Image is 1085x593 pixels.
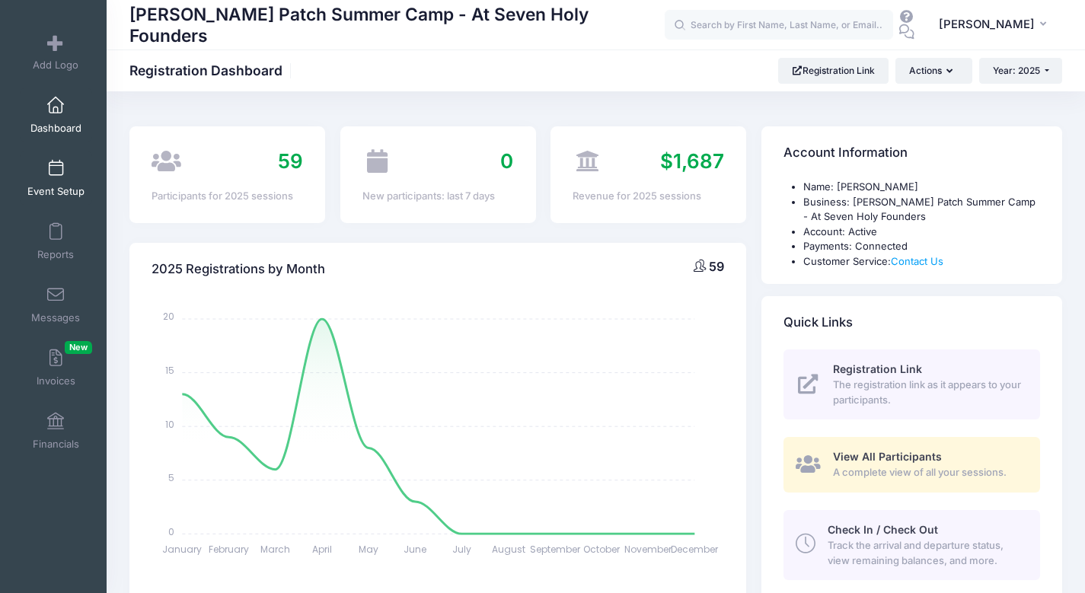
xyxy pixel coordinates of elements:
[20,151,92,205] a: Event Setup
[404,543,427,556] tspan: June
[20,341,92,394] a: InvoicesNew
[929,8,1062,43] button: [PERSON_NAME]
[783,132,908,175] h4: Account Information
[65,341,92,354] span: New
[803,195,1040,225] li: Business: [PERSON_NAME] Patch Summer Camp - At Seven Holy Founders
[33,59,78,72] span: Add Logo
[891,255,943,267] a: Contact Us
[37,375,75,387] span: Invoices
[37,248,74,261] span: Reports
[803,225,1040,240] li: Account: Active
[709,259,724,274] span: 59
[500,149,513,173] span: 0
[169,525,175,538] tspan: 0
[833,378,1023,407] span: The registration link as it appears to your participants.
[129,62,295,78] h1: Registration Dashboard
[833,362,922,375] span: Registration Link
[209,543,249,556] tspan: February
[359,543,378,556] tspan: May
[993,65,1040,76] span: Year: 2025
[164,310,175,323] tspan: 20
[152,189,303,204] div: Participants for 2025 sessions
[33,438,79,451] span: Financials
[20,88,92,142] a: Dashboard
[20,25,92,78] a: Add Logo
[665,10,893,40] input: Search by First Name, Last Name, or Email...
[260,543,290,556] tspan: March
[828,523,938,536] span: Check In / Check Out
[20,404,92,458] a: Financials
[672,543,720,556] tspan: December
[895,58,972,84] button: Actions
[312,543,332,556] tspan: April
[31,311,80,324] span: Messages
[20,215,92,268] a: Reports
[530,543,581,556] tspan: September
[833,465,1023,480] span: A complete view of all your sessions.
[939,16,1035,33] span: [PERSON_NAME]
[20,278,92,331] a: Messages
[624,543,672,556] tspan: November
[152,248,325,292] h4: 2025 Registrations by Month
[30,122,81,135] span: Dashboard
[573,189,724,204] div: Revenue for 2025 sessions
[583,543,621,556] tspan: October
[833,450,942,463] span: View All Participants
[278,149,303,173] span: 59
[783,349,1040,419] a: Registration Link The registration link as it appears to your participants.
[803,254,1040,269] li: Customer Service:
[979,58,1062,84] button: Year: 2025
[783,301,853,345] h4: Quick Links
[492,543,525,556] tspan: August
[166,418,175,431] tspan: 10
[166,364,175,377] tspan: 15
[783,437,1040,493] a: View All Participants A complete view of all your sessions.
[169,471,175,484] tspan: 5
[803,180,1040,195] li: Name: [PERSON_NAME]
[27,185,85,198] span: Event Setup
[783,510,1040,580] a: Check In / Check Out Track the arrival and departure status, view remaining balances, and more.
[163,543,203,556] tspan: January
[803,239,1040,254] li: Payments: Connected
[828,538,1023,568] span: Track the arrival and departure status, view remaining balances, and more.
[129,2,665,48] h1: [PERSON_NAME] Patch Summer Camp - At Seven Holy Founders
[660,149,724,173] span: $1,687
[452,543,471,556] tspan: July
[362,189,514,204] div: New participants: last 7 days
[778,58,889,84] a: Registration Link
